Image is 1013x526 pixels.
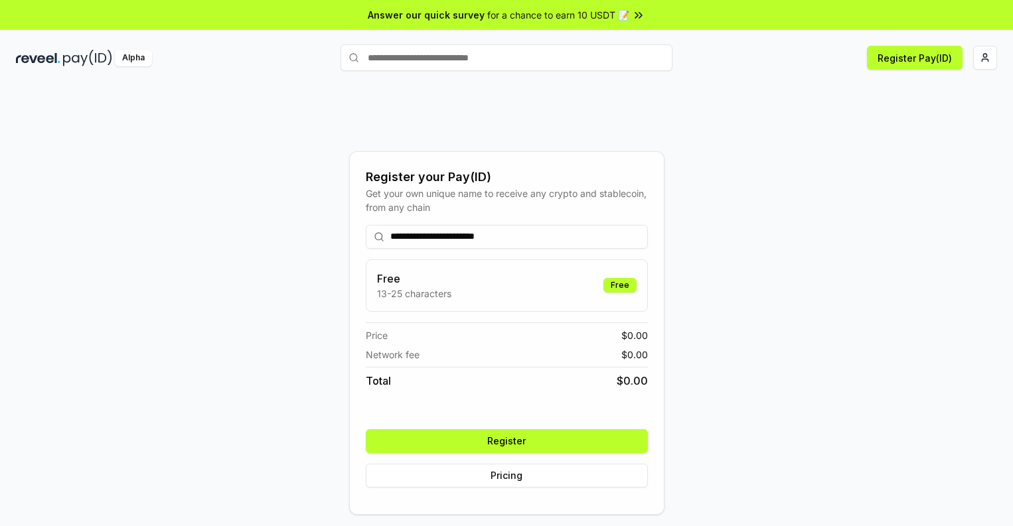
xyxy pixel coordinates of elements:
[368,8,485,22] span: Answer our quick survey
[366,168,648,186] div: Register your Pay(ID)
[366,429,648,453] button: Register
[377,287,451,300] p: 13-25 characters
[867,46,963,70] button: Register Pay(ID)
[366,348,420,362] span: Network fee
[366,464,648,488] button: Pricing
[621,328,648,342] span: $ 0.00
[366,328,388,342] span: Price
[621,348,648,362] span: $ 0.00
[366,186,648,214] div: Get your own unique name to receive any crypto and stablecoin, from any chain
[366,373,391,389] span: Total
[487,8,629,22] span: for a chance to earn 10 USDT 📝
[63,50,112,66] img: pay_id
[115,50,152,66] div: Alpha
[16,50,60,66] img: reveel_dark
[617,373,648,389] span: $ 0.00
[603,278,637,293] div: Free
[377,271,451,287] h3: Free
